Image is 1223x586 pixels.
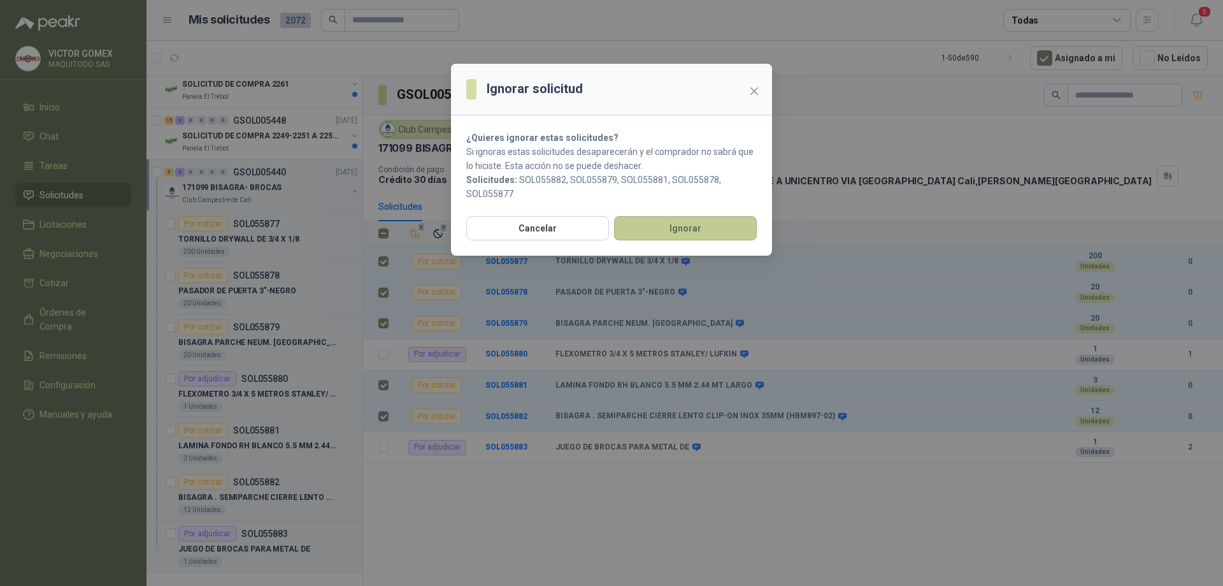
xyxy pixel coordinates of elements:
[487,79,583,99] h3: Ignorar solicitud
[466,145,757,173] p: Si ignoras estas solicitudes desaparecerán y el comprador no sabrá que lo hiciste. Esta acción no...
[614,216,757,240] button: Ignorar
[744,81,764,101] button: Close
[749,86,759,96] span: close
[466,133,619,143] strong: ¿Quieres ignorar estas solicitudes?
[466,216,609,240] button: Cancelar
[466,175,517,185] b: Solicitudes:
[466,173,757,201] p: SOL055882, SOL055879, SOL055881, SOL055878, SOL055877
